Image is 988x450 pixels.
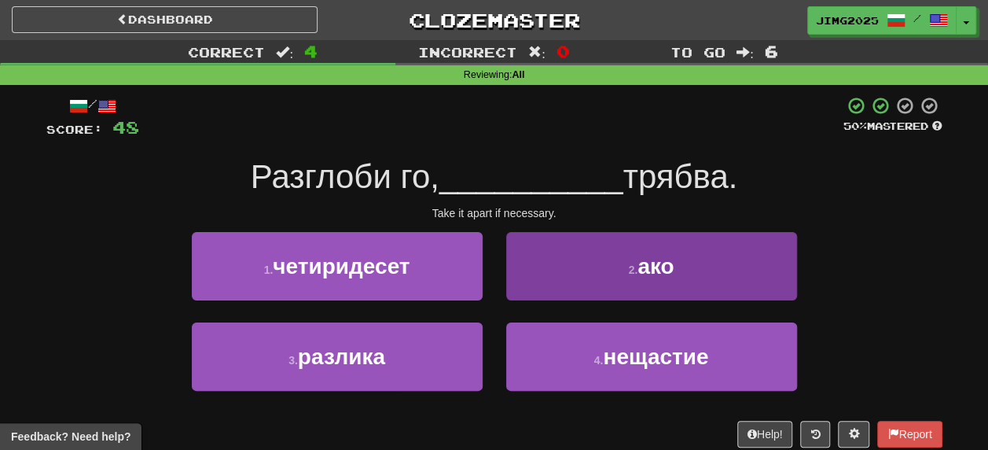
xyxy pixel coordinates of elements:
[192,232,483,301] button: 1.четиридесет
[439,158,623,195] span: __________
[594,354,604,367] small: 4 .
[628,264,637,276] small: 2 .
[816,13,879,28] span: JimG2025
[11,429,130,444] span: Open feedback widget
[637,254,674,278] span: ако
[341,6,647,34] a: Clozemaster
[603,345,708,369] span: нещастие
[298,345,385,369] span: разлика
[670,44,725,60] span: To go
[264,264,274,276] small: 1 .
[843,120,867,132] span: 50 %
[506,323,797,391] button: 4.нещастие
[556,42,570,61] span: 0
[12,6,318,33] a: Dashboard
[623,158,737,195] span: трябва.
[765,42,778,61] span: 6
[800,421,830,448] button: Round history (alt+y)
[188,44,265,60] span: Correct
[46,96,139,116] div: /
[807,6,957,35] a: JimG2025 /
[737,421,793,448] button: Help!
[273,254,410,278] span: четиридесет
[46,123,103,136] span: Score:
[112,117,139,137] span: 48
[192,323,483,391] button: 3.разлика
[528,46,545,59] span: :
[843,120,942,134] div: Mastered
[304,42,318,61] span: 4
[512,69,524,80] strong: All
[288,354,298,367] small: 3 .
[506,232,797,301] button: 2.ако
[877,421,942,448] button: Report
[46,205,942,221] div: Take it apart if necessary.
[913,13,921,24] span: /
[276,46,293,59] span: :
[418,44,517,60] span: Incorrect
[251,158,439,195] span: Разглоби го,
[736,46,754,59] span: :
